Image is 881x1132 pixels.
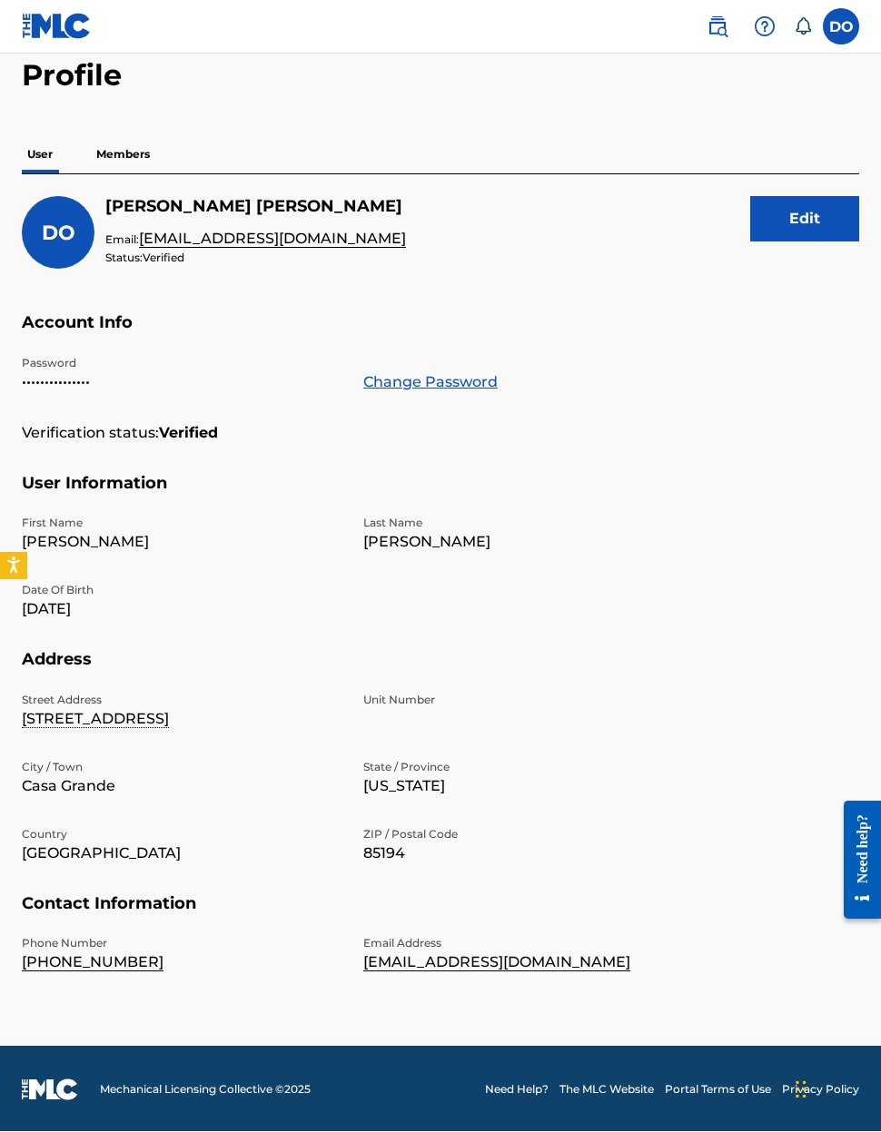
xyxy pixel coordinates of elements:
h5: Account Info [22,313,859,356]
p: Casa Grande [22,776,342,798]
p: Last Name [363,516,683,532]
h5: Contact Information [22,894,859,937]
span: Verified [143,251,184,265]
p: City / Town [22,760,342,776]
p: [PERSON_NAME] [22,532,342,554]
img: logo [22,1079,78,1101]
a: Change Password [363,372,498,394]
p: Unit Number [363,693,683,709]
h2: Profile [22,58,859,94]
p: Members [91,136,155,174]
p: Date Of Birth [22,583,342,599]
img: help [754,16,776,38]
div: Help [747,9,783,45]
h5: User Information [22,474,859,517]
button: Edit [750,197,859,242]
a: Portal Terms of Use [665,1082,771,1098]
iframe: Resource Center [830,785,881,935]
p: [PERSON_NAME] [363,532,683,554]
iframe: Chat Widget [790,1045,881,1132]
div: Drag [796,1063,807,1117]
a: Public Search [699,9,736,45]
img: MLC Logo [22,14,92,40]
div: User Menu [823,9,859,45]
span: Mechanical Licensing Collective © 2025 [100,1082,311,1098]
p: First Name [22,516,342,532]
p: [GEOGRAPHIC_DATA] [22,843,342,865]
p: User [22,136,58,174]
p: Password [22,356,342,372]
p: [US_STATE] [363,776,683,798]
a: Need Help? [485,1082,549,1098]
p: Phone Number [22,936,342,952]
p: Status: [105,251,406,267]
p: ZIP / Postal Code [363,827,683,843]
p: Street Address [22,693,342,709]
p: Country [22,827,342,843]
p: [DATE] [22,599,342,621]
p: Email Address [363,936,683,952]
p: Email: [105,229,406,251]
p: 85194 [363,843,683,865]
span: DO [42,221,75,246]
h5: Darryl Oliver [105,197,406,218]
div: Notifications [794,18,812,36]
a: The MLC Website [559,1082,654,1098]
img: search [707,16,728,38]
h5: Address [22,650,859,693]
p: State / Province [363,760,683,776]
p: Verification status: [22,423,159,445]
p: ••••••••••••••• [22,372,342,394]
a: Privacy Policy [782,1082,859,1098]
strong: Verified [159,423,218,445]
